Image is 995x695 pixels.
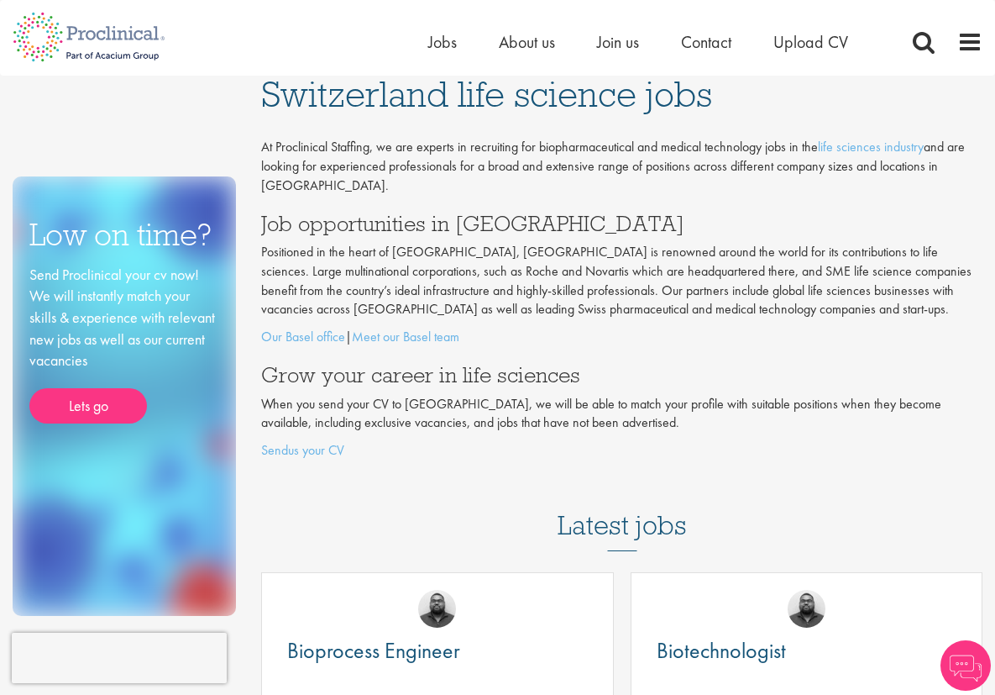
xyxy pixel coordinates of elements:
a: Join us [597,31,639,53]
a: Meet our Basel team [352,328,459,345]
p: Positioned in the heart of [GEOGRAPHIC_DATA], [GEOGRAPHIC_DATA] is renowned around the world for ... [261,243,982,319]
a: Upload CV [773,31,848,53]
a: Bioprocess Engineer [287,640,587,661]
a: Our Basel office [261,328,345,345]
p: | [261,328,982,347]
a: About us [499,31,555,53]
a: life sciences industry [818,138,924,155]
img: Chatbot [940,640,991,691]
h3: Grow your career in life sciences [261,364,982,386]
span: Switzerland life science jobs [261,71,712,117]
h3: Latest jobs [558,469,687,551]
h3: Job opportunities in [GEOGRAPHIC_DATA] [261,213,982,234]
img: Ashley Bennett [418,590,456,628]
a: Contact [681,31,731,53]
a: Jobs [428,31,457,53]
h3: Low on time? [29,219,219,251]
p: At Proclinical Staffing, we are experts in recruiting for biopharmaceutical and medical technolog... [261,138,982,196]
span: Biotechnologist [657,636,786,665]
div: Send Proclinical your cv now! We will instantly match your skills & experience with relevant new ... [29,264,219,424]
p: When you send your CV to [GEOGRAPHIC_DATA], we will be able to match your profile with suitable p... [261,395,982,434]
a: Biotechnologist [657,640,956,661]
span: Bioprocess Engineer [287,636,460,665]
a: Sendus your CV [261,441,344,459]
a: Lets go [29,388,147,424]
iframe: reCAPTCHA [12,633,227,683]
img: Ashley Bennett [788,590,825,628]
